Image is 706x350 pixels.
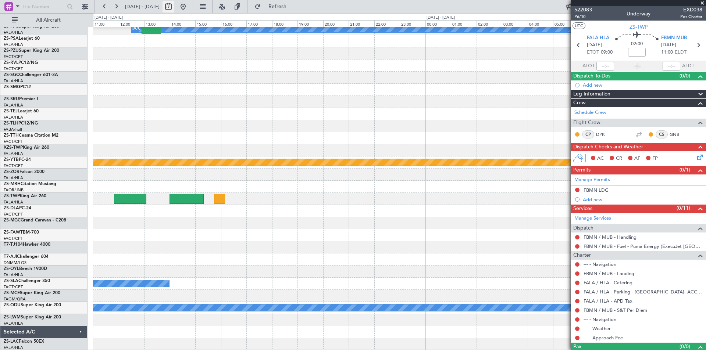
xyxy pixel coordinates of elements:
[661,42,676,49] span: [DATE]
[4,170,19,174] span: ZS-ZOR
[4,260,26,266] a: DNMM/LOS
[574,215,611,222] a: Manage Services
[262,4,293,9] span: Refresh
[4,267,47,271] a: ZS-OYLBeech 1900D
[584,234,637,240] a: FBMN / MUB - Handling
[19,18,78,23] span: All Aircraft
[574,14,592,20] span: P6/10
[4,121,18,126] span: ZS-TLH
[652,155,658,162] span: FP
[553,20,578,27] div: 05:00
[4,127,22,132] a: FABA/null
[400,20,425,27] div: 23:00
[119,20,144,27] div: 12:00
[4,145,23,150] span: XZS-TWP
[4,242,23,247] span: T7-TJ104
[4,73,19,77] span: ZS-SGC
[584,335,623,341] a: --- - Approach Fee
[680,72,690,80] span: (0/0)
[573,166,591,174] span: Permits
[95,15,123,21] div: [DATE] - [DATE]
[583,82,702,88] div: Add new
[584,261,616,267] a: --- - Navigation
[631,40,643,48] span: 02:00
[627,10,650,18] div: Underway
[4,182,56,186] a: ZS-MRHCitation Mustang
[4,339,44,344] a: ZS-LACFalcon 50EX
[4,212,23,217] a: FACT/CPT
[93,20,118,27] div: 11:00
[4,242,50,247] a: T7-TJ104Hawker 4000
[573,205,592,213] span: Services
[4,296,26,302] a: FAGM/QRA
[4,115,23,120] a: FALA/HLA
[677,204,690,212] span: (0/11)
[584,316,616,322] a: --- - Navigation
[4,48,59,53] a: ZS-PZUSuper King Air 200
[4,36,19,41] span: ZS-PSA
[573,22,585,29] button: UTC
[4,158,19,162] span: ZS-YTB
[573,143,643,151] span: Dispatch Checks and Weather
[4,291,60,295] a: ZS-MCESuper King Air 200
[573,90,610,98] span: Leg Information
[221,20,246,27] div: 16:00
[4,194,20,198] span: ZS-TWP
[670,131,686,138] a: GNB
[4,54,23,59] a: FACT/CPT
[349,20,374,27] div: 21:00
[682,62,694,70] span: ALDT
[4,315,61,320] a: ZS-LWMSuper King Air 200
[573,251,591,260] span: Charter
[582,62,595,70] span: ATOT
[584,279,632,286] a: FALA / HLA - Catering
[596,62,614,71] input: --:--
[4,230,20,235] span: ZS-FAW
[573,99,586,107] span: Crew
[4,199,23,205] a: FALA/HLA
[4,133,58,138] a: ZS-TTHCessna Citation M2
[4,175,23,181] a: FALA/HLA
[584,307,647,313] a: FBMN / MUB - S&T Per Diem
[4,255,49,259] a: T7-AJIChallenger 604
[125,3,160,10] span: [DATE] - [DATE]
[4,109,18,113] span: ZS-TEJ
[4,315,21,320] span: ZS-LWM
[573,119,600,127] span: Flight Crew
[587,49,599,56] span: ETOT
[477,20,502,27] div: 02:00
[4,194,46,198] a: ZS-TWPKing Air 260
[680,166,690,174] span: (0/1)
[584,270,634,277] a: FBMN / MUB - Landing
[4,42,23,47] a: FALA/HLA
[4,291,20,295] span: ZS-MCE
[601,49,613,56] span: 09:00
[4,97,38,101] a: ZS-SRUPremier I
[4,30,23,35] a: FALA/HLA
[144,20,170,27] div: 13:00
[4,255,17,259] span: T7-AJI
[502,20,527,27] div: 03:00
[583,196,702,203] div: Add new
[4,230,39,235] a: ZS-FAWTBM-700
[4,109,39,113] a: ZS-TEJLearjet 60
[574,176,610,184] a: Manage Permits
[4,236,23,241] a: FACT/CPT
[4,187,24,193] a: FAOR/JNB
[425,20,451,27] div: 00:00
[4,151,23,156] a: FALA/HLA
[656,130,668,138] div: CS
[4,145,49,150] a: XZS-TWPKing Air 260
[528,20,553,27] div: 04:00
[630,23,648,31] span: ZS-TWP
[584,187,609,193] div: FBMN LDG
[4,139,23,144] a: FACT/CPT
[4,279,50,283] a: ZS-SLAChallenger 350
[170,20,195,27] div: 14:00
[4,48,19,53] span: ZS-PZU
[4,61,18,65] span: ZS-RVL
[4,182,21,186] span: ZS-MRH
[4,272,23,278] a: FALA/HLA
[374,20,400,27] div: 22:00
[4,303,21,307] span: ZS-ODU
